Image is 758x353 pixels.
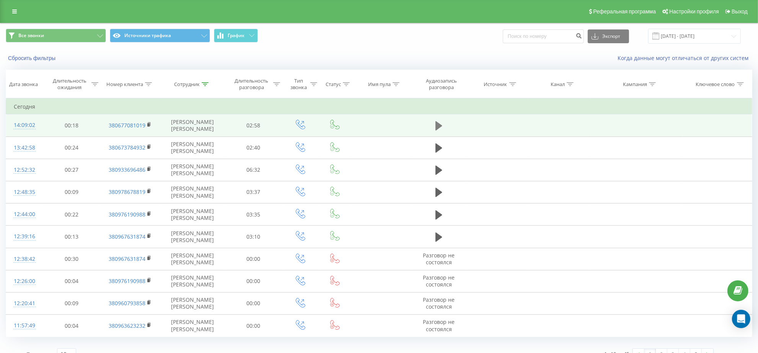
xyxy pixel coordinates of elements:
[423,318,455,332] span: Разговор не состоялся
[225,270,282,292] td: 00:00
[43,137,100,159] td: 00:24
[160,248,225,270] td: [PERSON_NAME] [PERSON_NAME]
[14,274,35,289] div: 12:26:00
[109,211,145,218] a: 380976190988
[593,8,656,15] span: Реферальная программа
[43,159,100,181] td: 00:27
[225,292,282,314] td: 00:00
[160,292,225,314] td: [PERSON_NAME] [PERSON_NAME]
[160,159,225,181] td: [PERSON_NAME] [PERSON_NAME]
[9,81,38,88] div: Дата звонка
[14,207,35,222] div: 12:44:00
[14,140,35,155] div: 13:42:58
[160,114,225,137] td: [PERSON_NAME] [PERSON_NAME]
[225,114,282,137] td: 02:58
[110,29,210,42] button: Источники трафика
[174,81,200,88] div: Сотрудник
[43,181,100,203] td: 00:09
[160,315,225,337] td: [PERSON_NAME] [PERSON_NAME]
[109,166,145,173] a: 380933696486
[18,33,44,39] span: Все звонки
[423,296,455,310] span: Разговор не состоялся
[225,248,282,270] td: 00:00
[160,226,225,248] td: [PERSON_NAME] [PERSON_NAME]
[503,29,584,43] input: Поиск по номеру
[14,163,35,177] div: 12:52:32
[669,8,719,15] span: Настройки профиля
[623,81,647,88] div: Кампания
[109,255,145,262] a: 380967631874
[43,114,100,137] td: 00:18
[109,277,145,285] a: 380976190988
[225,159,282,181] td: 06:32
[225,181,282,203] td: 03:37
[109,299,145,307] a: 380960793858
[160,181,225,203] td: [PERSON_NAME] [PERSON_NAME]
[214,29,258,42] button: График
[106,81,143,88] div: Номер клиента
[14,252,35,267] div: 12:38:42
[551,81,565,88] div: Канал
[289,78,308,91] div: Тип звонка
[225,315,282,337] td: 00:00
[43,248,100,270] td: 00:30
[231,78,271,91] div: Длительность разговора
[368,81,391,88] div: Имя пула
[43,270,100,292] td: 00:04
[160,137,225,159] td: [PERSON_NAME] [PERSON_NAME]
[732,310,750,328] div: Open Intercom Messenger
[14,185,35,200] div: 12:48:35
[423,252,455,266] span: Разговор не состоялся
[6,55,59,62] button: Сбросить фильтры
[160,270,225,292] td: [PERSON_NAME] [PERSON_NAME]
[484,81,507,88] div: Источник
[225,203,282,226] td: 03:35
[418,78,464,91] div: Аудиозапись разговора
[43,315,100,337] td: 00:04
[109,188,145,195] a: 380978678819
[160,203,225,226] td: [PERSON_NAME] [PERSON_NAME]
[6,29,106,42] button: Все звонки
[43,292,100,314] td: 00:09
[618,54,752,62] a: Когда данные могут отличаться от других систем
[6,99,752,114] td: Сегодня
[732,8,748,15] span: Выход
[50,78,90,91] div: Длительность ожидания
[14,229,35,244] div: 12:39:16
[228,33,245,38] span: График
[14,118,35,133] div: 14:09:02
[696,81,735,88] div: Ключевое слово
[14,318,35,333] div: 11:57:49
[109,233,145,240] a: 380967631874
[423,274,455,288] span: Разговор не состоялся
[43,203,100,226] td: 00:22
[109,144,145,151] a: 380673784932
[109,122,145,129] a: 380677081019
[109,322,145,329] a: 380963623232
[43,226,100,248] td: 00:13
[225,226,282,248] td: 03:10
[326,81,341,88] div: Статус
[14,296,35,311] div: 12:20:41
[588,29,629,43] button: Экспорт
[225,137,282,159] td: 02:40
